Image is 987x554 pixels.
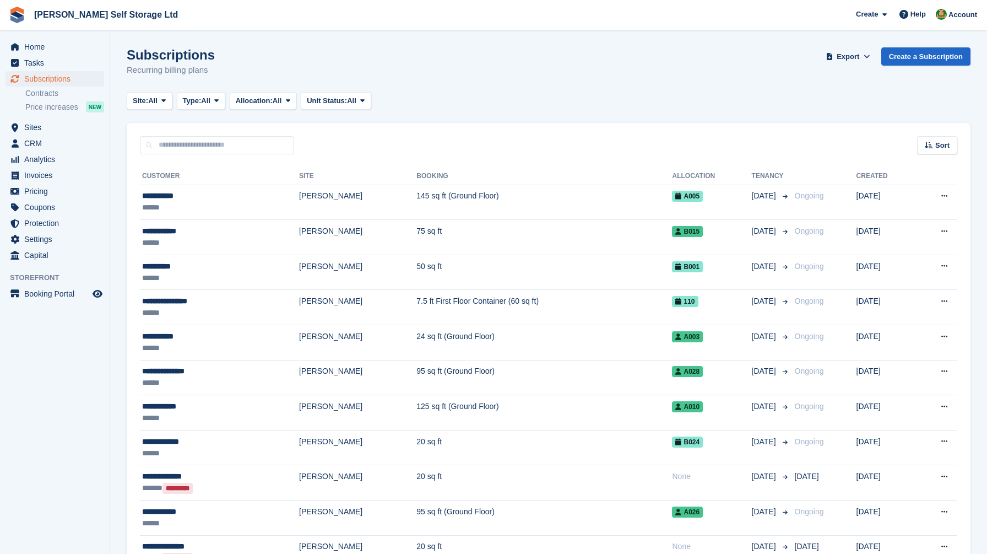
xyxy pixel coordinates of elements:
span: Storefront [10,272,110,283]
a: menu [6,184,104,199]
span: Price increases [25,102,78,112]
span: A010 [672,401,703,412]
span: Help [910,9,926,20]
div: None [672,471,751,482]
span: Ongoing [795,332,824,341]
td: 125 sq ft (Ground Floor) [416,395,672,431]
span: B001 [672,261,703,272]
td: [DATE] [856,325,915,361]
button: Allocation: All [230,92,297,110]
button: Site: All [127,92,172,110]
td: [DATE] [856,465,915,501]
p: Recurring billing plans [127,64,215,77]
span: [DATE] [752,436,778,448]
a: Preview store [91,287,104,300]
span: Account [948,9,977,20]
span: All [347,95,356,106]
td: [PERSON_NAME] [299,501,416,536]
span: CRM [24,136,90,151]
span: A026 [672,507,703,518]
td: [DATE] [856,395,915,431]
span: [DATE] [752,401,778,412]
a: menu [6,200,104,215]
th: Created [856,168,915,185]
th: Allocation [672,168,751,185]
td: 75 sq ft [416,220,672,255]
a: menu [6,71,104,87]
div: NEW [86,101,104,112]
td: 20 sq ft [416,430,672,465]
th: Tenancy [752,168,790,185]
span: All [201,95,210,106]
td: [PERSON_NAME] [299,220,416,255]
span: A005 [672,191,703,202]
td: [DATE] [856,430,915,465]
span: A003 [672,331,703,342]
a: menu [6,248,104,263]
a: menu [6,55,104,71]
span: A028 [672,366,703,377]
td: [DATE] [856,290,915,325]
span: Type: [183,95,202,106]
td: [DATE] [856,255,915,290]
a: menu [6,232,104,247]
span: Sites [24,120,90,135]
span: [DATE] [752,190,778,202]
span: All [148,95,158,106]
button: Unit Status: All [301,92,371,110]
td: 95 sq ft (Ground Floor) [416,360,672,395]
td: [DATE] [856,185,915,220]
h1: Subscriptions [127,47,215,62]
span: Ongoing [795,227,824,235]
td: 20 sq ft [416,465,672,501]
span: Protection [24,216,90,231]
span: Subscriptions [24,71,90,87]
a: menu [6,286,104,302]
span: Capital [24,248,90,263]
span: 110 [672,296,698,307]
td: [DATE] [856,220,915,255]
span: Pricing [24,184,90,199]
a: Create a Subscription [881,47,970,66]
td: 7.5 ft First Floor Container (60 sq ft) [416,290,672,325]
span: [DATE] [752,471,778,482]
a: menu [6,152,104,167]
td: [PERSON_NAME] [299,255,416,290]
span: Analytics [24,152,90,167]
span: [DATE] [752,365,778,377]
span: Home [24,39,90,55]
td: [PERSON_NAME] [299,290,416,325]
button: Export [824,47,872,66]
div: None [672,541,751,552]
button: Type: All [177,92,225,110]
th: Booking [416,168,672,185]
td: 95 sq ft (Ground Floor) [416,501,672,536]
th: Site [299,168,416,185]
span: Ongoing [795,297,824,305]
span: Booking Portal [24,286,90,302]
span: B015 [672,226,703,237]
span: Ongoing [795,262,824,271]
a: menu [6,136,104,151]
span: Invoices [24,168,90,183]
span: Ongoing [795,367,824,375]
span: Allocation: [236,95,273,106]
span: B024 [672,437,703,448]
td: 145 sq ft (Ground Floor) [416,185,672,220]
span: Tasks [24,55,90,71]
span: [DATE] [795,542,819,551]
span: [DATE] [752,225,778,237]
span: All [273,95,282,106]
span: Export [837,51,859,62]
a: menu [6,120,104,135]
span: Coupons [24,200,90,215]
span: Ongoing [795,402,824,411]
a: menu [6,216,104,231]
td: [PERSON_NAME] [299,430,416,465]
span: Unit Status: [307,95,347,106]
span: Site: [133,95,148,106]
span: [DATE] [752,506,778,518]
a: Price increases NEW [25,101,104,113]
span: [DATE] [752,295,778,307]
span: Ongoing [795,507,824,516]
